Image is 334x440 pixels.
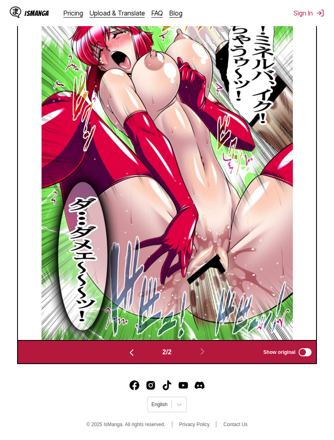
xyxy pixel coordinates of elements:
[179,422,210,427] a: Privacy Policy
[24,9,49,17] div: IsManga
[178,380,188,390] img: IsManga YouTube
[195,380,204,390] a: Discord
[10,7,64,20] a: IsManga LogoIsManga
[178,380,188,390] a: Youtube
[64,9,83,17] a: Pricing
[316,9,324,17] img: Sign out
[152,402,153,407] input: Select language
[146,380,156,390] a: Instagram
[152,9,163,17] a: FAQ
[162,380,172,390] a: TikTok
[90,9,145,17] a: Upload & Translate
[299,348,312,356] input: Show original
[195,380,204,390] img: IsManga Discord
[294,9,324,17] button: Sign In
[163,349,171,356] span: 2 / 2
[223,422,247,427] a: Contact Us
[198,347,207,356] img: Next page
[130,380,139,390] a: Facebook
[86,422,165,427] span: © 2025 IsManga. All rights reserved.
[130,380,139,390] img: IsManga Facebook
[127,348,136,358] img: Previous page
[169,9,182,17] a: Blog
[264,349,296,355] span: Show original
[162,380,172,390] img: IsManga TikTok
[10,7,21,18] img: IsManga Logo
[146,380,156,390] img: IsManga Instagram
